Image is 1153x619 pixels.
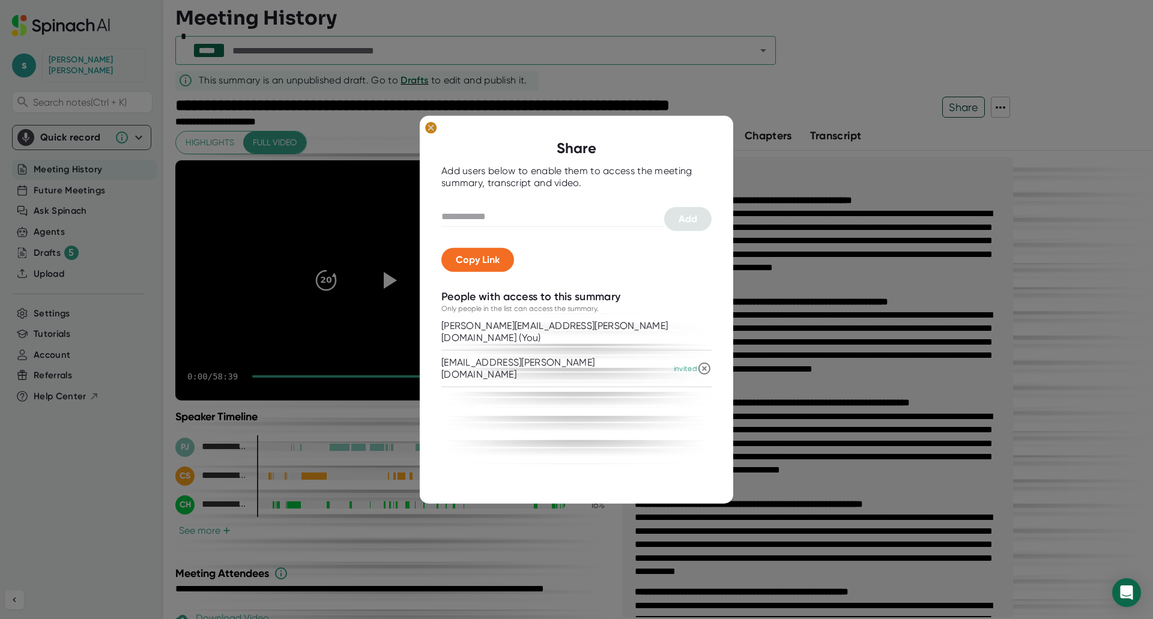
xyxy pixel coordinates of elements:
div: People with access to this summary [441,289,620,303]
button: Add [664,207,712,231]
div: Only people in the list can access the summary. [441,303,599,314]
div: invited [674,363,697,374]
span: Copy Link [456,253,500,265]
b: Share [557,139,596,156]
span: Add [679,213,697,224]
button: Copy Link [441,247,514,271]
div: [EMAIL_ADDRESS][PERSON_NAME][DOMAIN_NAME] [441,357,668,381]
div: [PERSON_NAME][EMAIL_ADDRESS][PERSON_NAME][DOMAIN_NAME] (You) [441,320,706,344]
div: Open Intercom Messenger [1112,578,1141,607]
div: Add users below to enable them to access the meeting summary, transcript and video. [441,165,712,189]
